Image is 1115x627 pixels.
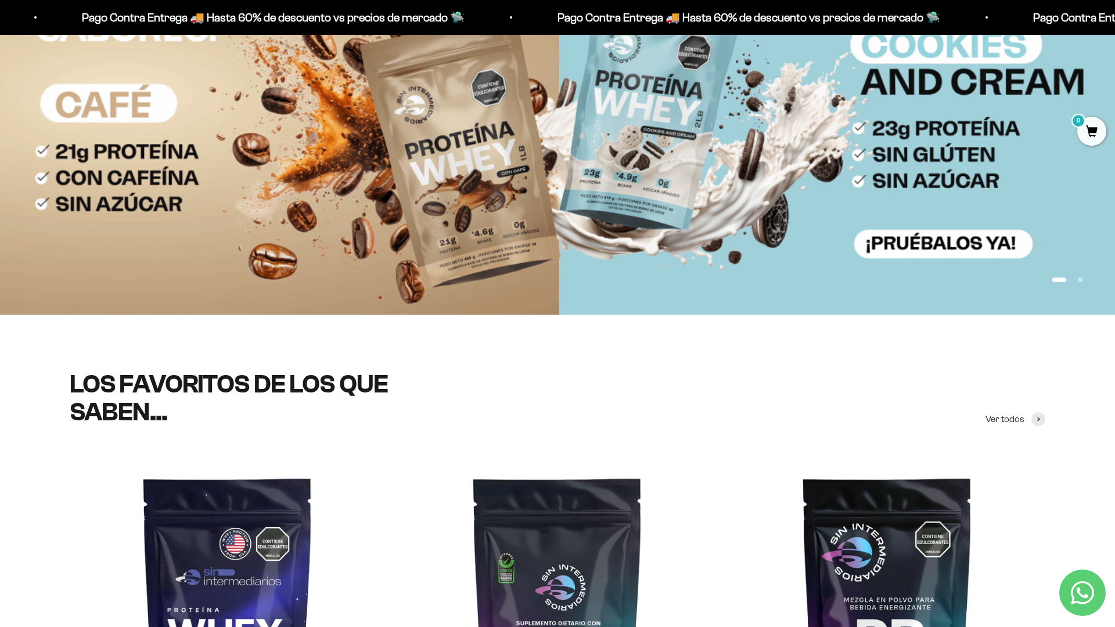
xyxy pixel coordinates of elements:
[985,412,1024,427] span: Ver todos
[1077,126,1106,139] a: 0
[70,370,388,426] split-lines: LOS FAVORITOS DE LOS QUE SABEN...
[985,412,1045,427] a: Ver todos
[76,8,459,27] p: Pago Contra Entrega 🚚 Hasta 60% de descuento vs precios de mercado 🛸
[1071,114,1085,128] mark: 0
[552,8,934,27] p: Pago Contra Entrega 🚚 Hasta 60% de descuento vs precios de mercado 🛸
